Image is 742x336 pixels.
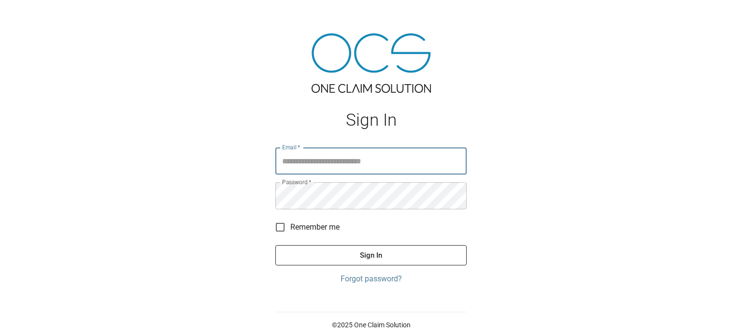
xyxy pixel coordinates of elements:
span: Remember me [290,221,340,233]
img: ocs-logo-tra.png [312,33,431,93]
button: Sign In [275,245,467,265]
label: Password [282,178,311,186]
img: ocs-logo-white-transparent.png [12,6,50,25]
p: © 2025 One Claim Solution [275,320,467,330]
h1: Sign In [275,110,467,130]
label: Email [282,143,300,151]
a: Forgot password? [275,273,467,285]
